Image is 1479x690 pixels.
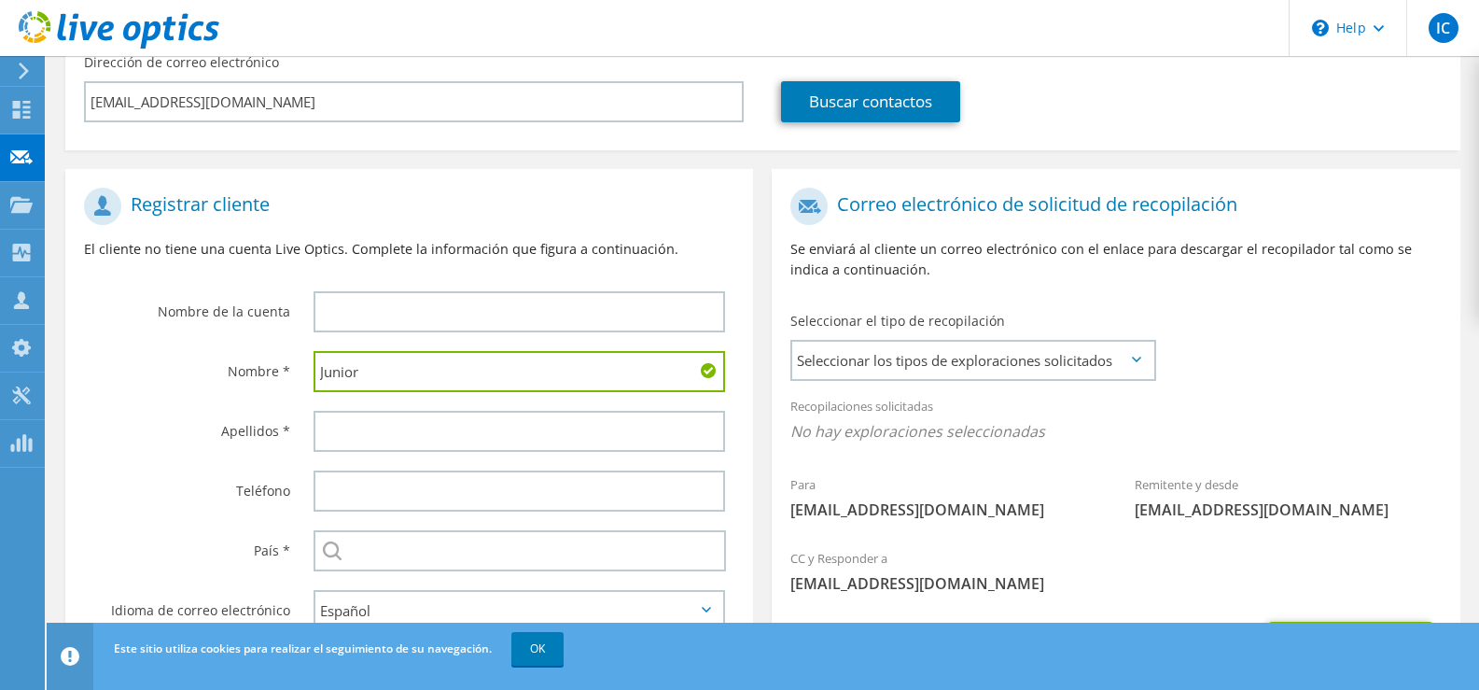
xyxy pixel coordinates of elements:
a: OK [511,632,564,666]
h1: Registrar cliente [84,188,725,225]
span: [EMAIL_ADDRESS][DOMAIN_NAME] [790,573,1441,594]
span: [EMAIL_ADDRESS][DOMAIN_NAME] [790,500,1097,520]
label: Teléfono [84,471,290,500]
p: El cliente no tiene una cuenta Live Optics. Complete la información que figura a continuación. [84,239,734,260]
div: CC y Responder a [772,539,1459,603]
label: Nombre * [84,351,290,381]
label: Idioma de correo electrónico preferido [84,590,290,639]
h1: Correo electrónico de solicitud de recopilación [790,188,1431,225]
span: Este sitio utiliza cookies para realizar el seguimiento de su navegación. [114,641,492,656]
svg: \n [1312,20,1329,36]
div: Recopilaciones solicitadas [772,387,1459,456]
span: Seleccionar los tipos de exploraciones solicitados [792,342,1152,379]
label: País * [84,530,290,560]
span: IC [1429,13,1458,43]
label: Apellidos * [84,411,290,441]
label: Nombre de la cuenta [84,291,290,321]
span: [EMAIL_ADDRESS][DOMAIN_NAME] [1135,500,1442,520]
label: Seleccionar el tipo de recopilación [790,312,1005,331]
p: Se enviará al cliente un correo electrónico con el enlace para descargar el recopilador tal como ... [790,239,1441,280]
label: Dirección de correo electrónico [84,53,279,72]
div: Para [772,465,1116,529]
span: No hay exploraciones seleccionadas [790,421,1441,442]
a: Buscar contactos [781,81,960,122]
div: Remitente y desde [1116,465,1460,529]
